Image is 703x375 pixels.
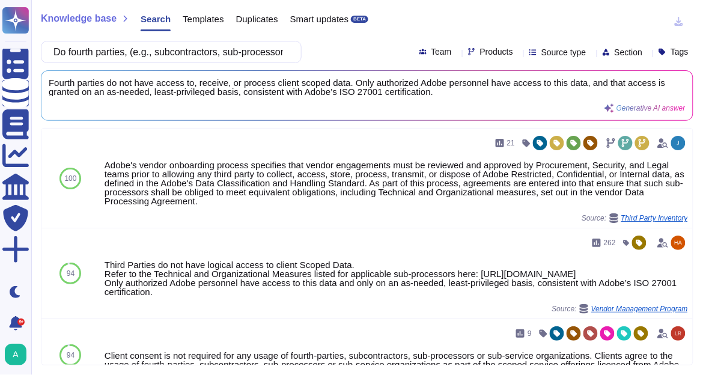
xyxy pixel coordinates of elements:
[64,175,76,182] span: 100
[67,270,75,277] span: 94
[582,213,688,223] span: Source:
[671,136,686,150] img: user
[621,215,688,222] span: Third Party Inventory
[552,304,688,314] span: Source:
[183,14,224,23] span: Templates
[41,14,117,23] span: Knowledge base
[105,260,688,296] div: Third Parties do not have logical access to client Scoped Data. Refer to the Technical and Organi...
[49,78,686,96] span: Fourth parties do not have access to, receive, or process client scoped data. Only authorized Ado...
[290,14,349,23] span: Smart updates
[2,341,35,368] button: user
[236,14,278,23] span: Duplicates
[541,48,586,56] span: Source type
[351,16,368,23] div: BETA
[615,48,643,56] span: Section
[5,344,26,365] img: user
[105,160,688,206] div: Adobe's vendor onboarding process specifies that vendor engagements must be reviewed and approved...
[431,47,452,56] span: Team
[105,351,688,369] div: Client consent is not required for any usage of fourth-parties, subcontractors, sub-processors or...
[671,326,686,341] img: user
[480,47,513,56] span: Products
[591,305,688,312] span: Vendor Management Program
[671,47,689,56] span: Tags
[67,352,75,359] span: 94
[604,239,616,246] span: 262
[671,236,686,250] img: user
[47,41,289,62] input: Search a question or template...
[616,105,686,112] span: Generative AI answer
[141,14,171,23] span: Search
[507,139,515,147] span: 21
[17,319,25,326] div: 9+
[528,330,532,337] span: 9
